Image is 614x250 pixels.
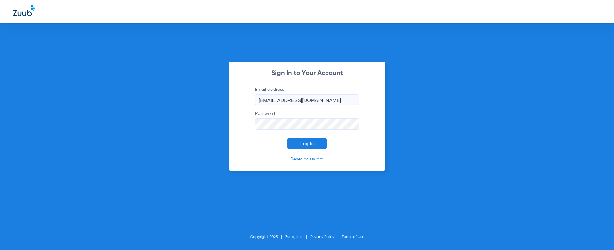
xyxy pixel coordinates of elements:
[342,235,364,239] a: Terms of Use
[300,141,314,146] span: Log In
[255,118,359,130] input: Password
[255,86,359,105] label: Email address
[287,138,327,149] button: Log In
[250,234,285,240] li: Copyright 2025
[13,5,35,16] img: Zuub Logo
[582,219,614,250] iframe: Chat Widget
[290,157,324,161] a: Reset password
[285,234,310,240] li: Zuub, Inc.
[310,235,334,239] a: Privacy Policy
[255,110,359,130] label: Password
[255,94,359,105] input: Email address
[245,70,369,76] h2: Sign In to Your Account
